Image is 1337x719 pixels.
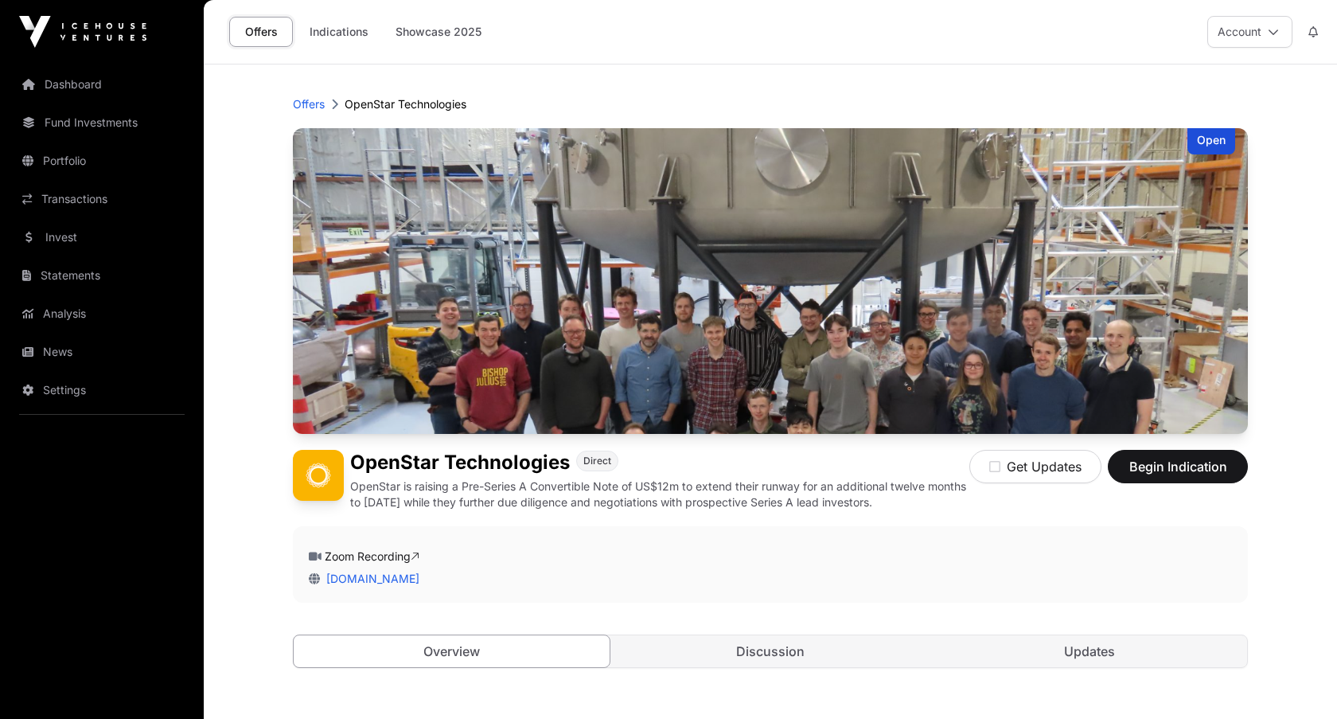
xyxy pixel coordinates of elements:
iframe: Chat Widget [1257,643,1337,719]
a: Offers [293,96,325,112]
a: Dashboard [13,67,191,102]
h1: OpenStar Technologies [350,450,570,475]
span: Begin Indication [1128,457,1228,476]
a: Showcase 2025 [385,17,492,47]
a: Invest [13,220,191,255]
a: Overview [293,635,610,668]
nav: Tabs [294,635,1247,667]
p: OpenStar is raising a Pre-Series A Convertible Note of US$12m to extend their runway for an addit... [350,479,969,510]
a: Fund Investments [13,105,191,140]
a: Statements [13,258,191,293]
p: OpenStar Technologies [345,96,466,112]
a: Discussion [613,635,929,667]
a: Analysis [13,296,191,331]
img: Icehouse Ventures Logo [19,16,146,48]
span: Direct [583,455,611,467]
div: Open [1187,128,1235,154]
a: Transactions [13,182,191,217]
a: News [13,334,191,369]
a: Offers [229,17,293,47]
a: Begin Indication [1108,466,1248,482]
a: Indications [299,17,379,47]
button: Begin Indication [1108,450,1248,483]
a: Zoom Recording [325,549,419,563]
button: Account [1207,16,1292,48]
img: OpenStar Technologies [293,128,1248,434]
button: Get Updates [969,450,1101,483]
a: Settings [13,373,191,408]
a: [DOMAIN_NAME] [320,572,419,585]
a: Portfolio [13,143,191,178]
img: OpenStar Technologies [293,450,344,501]
a: Updates [931,635,1247,667]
